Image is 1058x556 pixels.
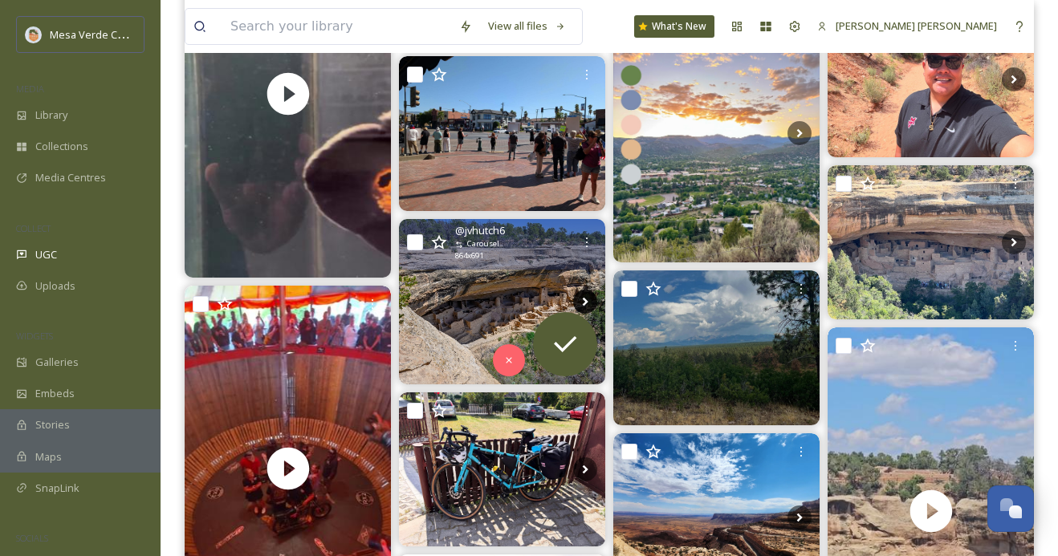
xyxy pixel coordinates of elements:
[987,485,1034,532] button: Open Chat
[35,139,88,154] span: Collections
[16,222,51,234] span: COLLECT
[828,2,1034,157] img: Bit of my life but the real ones know #living #familyfirst #redrocks #navajonation #kayenta #kaye...
[613,270,820,425] img: Serenity on Haycamp on a lazy Labor Day afternoon #blueskyhomesandland #southwestcolorado
[222,9,451,44] input: Search your library
[35,481,79,496] span: SnapLink
[26,26,42,43] img: MVC%20SnapSea%20logo%20%281%29.png
[16,83,44,95] span: MEDIA
[399,219,605,384] img: When we visited Mesa Verde National Park last April it was during the height of confusion caused ...
[35,417,70,432] span: Stories
[50,26,149,42] span: Mesa Verde Country
[455,250,483,262] span: 864 x 691
[35,386,75,401] span: Embeds
[399,56,605,211] img: Redlands, CA, has gathered at the #FourCorners downtown to stand up for democracy! 9/1/25
[35,449,62,465] span: Maps
[836,18,997,33] span: [PERSON_NAME] [PERSON_NAME]
[809,10,1005,42] a: [PERSON_NAME] [PERSON_NAME]
[35,278,75,294] span: Uploads
[35,247,57,262] span: UGC
[35,355,79,370] span: Galleries
[467,238,499,250] span: Carousel
[613,5,820,262] img: saying so long to summer and all its beautiful, bright color palettes. ☀️ (and very excitedly wel...
[35,108,67,123] span: Library
[399,392,605,547] img: A jak Wy spędziliście #weekend? Ja wybrałem się na #bikepacking nad #pilica #marin #fourcorners #...
[634,15,714,38] a: What's New
[455,223,505,238] span: @ jvhutch6
[35,170,106,185] span: Media Centres
[480,10,574,42] a: View all files
[828,165,1034,320] img: Sacred sights of the Pueblos and Tribes who lived in the Mesa Verde region. The park protects cul...
[16,330,53,342] span: WIDGETS
[16,532,48,544] span: SOCIALS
